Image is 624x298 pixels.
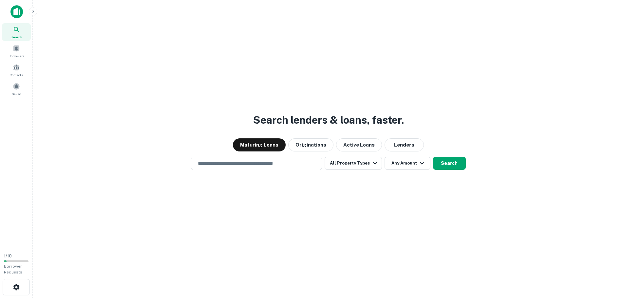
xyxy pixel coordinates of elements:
[10,72,23,78] span: Contacts
[591,246,624,277] iframe: Chat Widget
[2,80,31,98] a: Saved
[2,42,31,60] a: Borrowers
[385,138,424,151] button: Lenders
[253,112,404,128] h3: Search lenders & loans, faster.
[4,254,12,258] span: 1 / 10
[4,264,22,274] span: Borrower Requests
[385,157,430,170] button: Any Amount
[10,34,22,40] span: Search
[288,138,333,151] button: Originations
[2,23,31,41] a: Search
[12,91,21,96] span: Saved
[10,5,23,18] img: capitalize-icon.png
[9,53,24,59] span: Borrowers
[2,61,31,79] a: Contacts
[336,138,382,151] button: Active Loans
[325,157,382,170] button: All Property Types
[233,138,286,151] button: Maturing Loans
[433,157,466,170] button: Search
